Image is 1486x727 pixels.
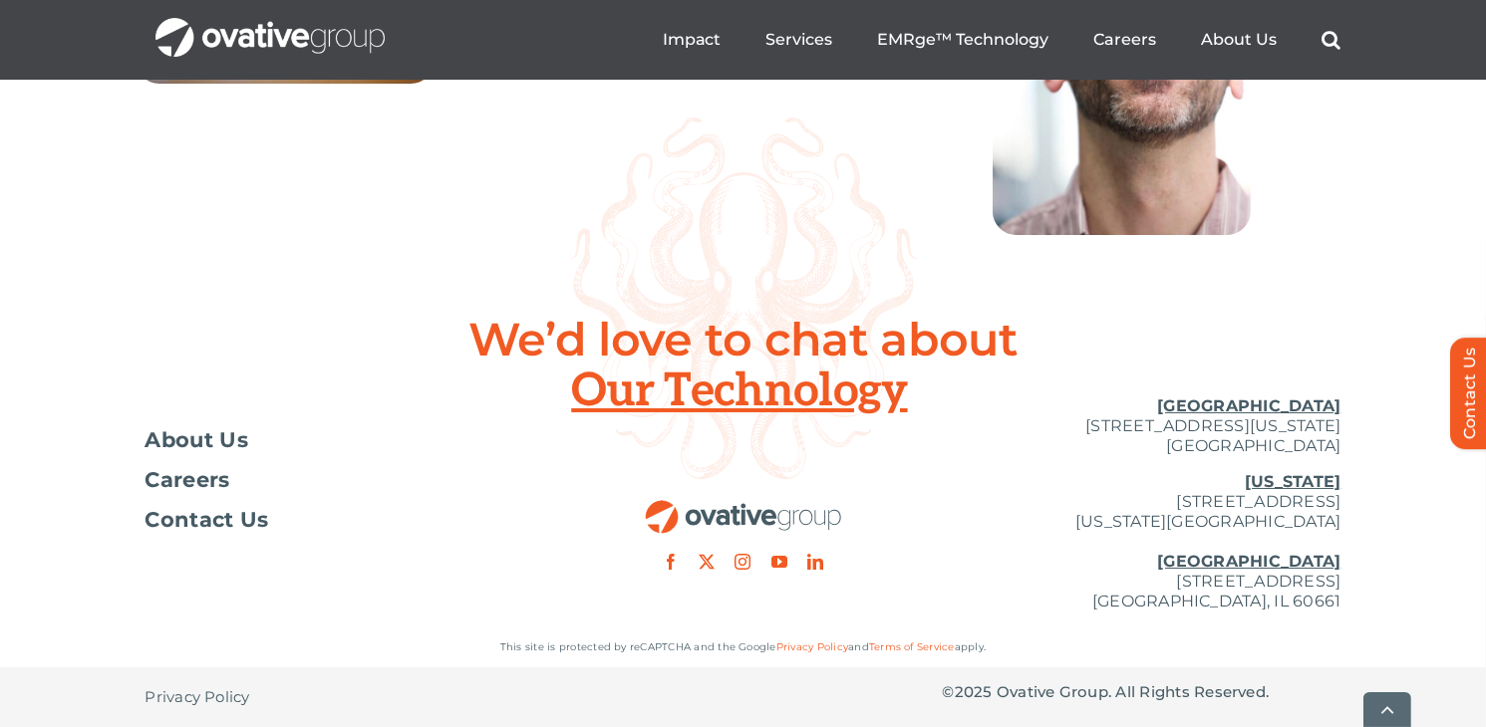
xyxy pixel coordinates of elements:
[1202,30,1278,50] a: About Us
[146,430,544,450] a: About Us
[146,510,544,530] a: Contact Us
[644,498,843,517] a: OG_Full_horizontal_RGB
[1323,30,1341,50] a: Search
[699,554,715,570] a: twitter
[1094,30,1157,50] a: Careers
[571,366,914,416] span: Our Technology
[771,554,787,570] a: youtube
[663,8,1341,72] nav: Menu
[663,30,722,50] a: Impact
[155,16,385,35] a: OG_Full_horizontal_WHT
[943,396,1341,456] p: [STREET_ADDRESS][US_STATE] [GEOGRAPHIC_DATA]
[869,640,955,653] a: Terms of Service
[146,510,269,530] span: Contact Us
[1245,472,1340,491] u: [US_STATE]
[146,430,544,530] nav: Footer Menu
[807,554,823,570] a: linkedin
[663,554,679,570] a: facebook
[146,667,250,727] a: Privacy Policy
[146,430,249,450] span: About Us
[955,682,993,701] span: 2025
[1157,552,1340,571] u: [GEOGRAPHIC_DATA]
[146,687,250,707] span: Privacy Policy
[776,640,848,653] a: Privacy Policy
[146,667,544,727] nav: Footer - Privacy Policy
[735,554,750,570] a: instagram
[943,682,1341,702] p: © Ovative Group. All Rights Reserved.
[146,637,1341,657] p: This site is protected by reCAPTCHA and the Google and apply.
[1157,396,1340,415] u: [GEOGRAPHIC_DATA]
[146,470,544,490] a: Careers
[943,472,1341,611] p: [STREET_ADDRESS] [US_STATE][GEOGRAPHIC_DATA] [STREET_ADDRESS] [GEOGRAPHIC_DATA], IL 60661
[878,30,1049,50] a: EMRge™ Technology
[766,30,833,50] a: Services
[146,470,230,490] span: Careers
